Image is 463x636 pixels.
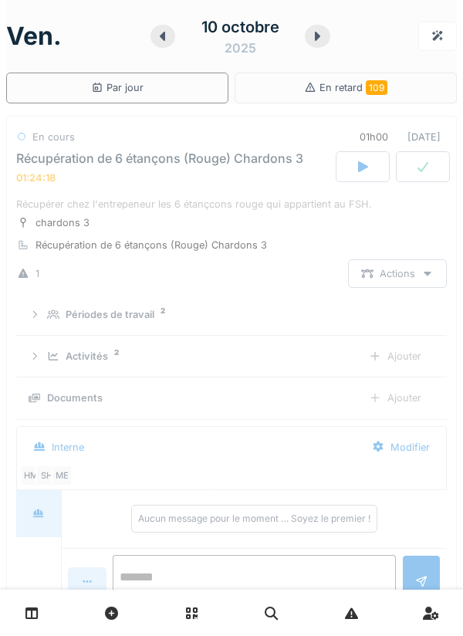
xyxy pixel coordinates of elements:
[138,512,370,526] div: Aucun message pour le moment … Soyez le premier !
[35,238,267,252] div: Récupération de 6 étançons (Rouge) Chardons 3
[35,215,90,230] div: chardons 3
[16,172,56,184] div: 01:24:18
[47,391,103,405] div: Documents
[51,465,73,486] div: ME
[22,384,441,412] summary: DocumentsAjouter
[356,342,434,370] div: Ajouter
[201,15,279,39] div: 10 octobre
[6,22,62,51] h1: ven.
[52,440,84,455] div: Interne
[346,123,447,151] div: [DATE]
[20,465,42,486] div: HM
[22,300,441,329] summary: Périodes de travail2
[66,349,108,364] div: Activités
[360,130,388,144] div: 01h00
[16,151,303,166] div: Récupération de 6 étançons (Rouge) Chardons 3
[35,465,57,486] div: SH
[35,266,39,281] div: 1
[225,39,256,57] div: 2025
[91,80,144,95] div: Par jour
[16,197,447,211] div: Récupérer chez l'entrepeneur les 6 étançcons rouge qui appartient au FSH.
[32,130,75,144] div: En cours
[66,307,154,322] div: Périodes de travail
[366,80,387,95] span: 109
[356,384,434,412] div: Ajouter
[22,342,441,370] summary: Activités2Ajouter
[319,82,387,93] span: En retard
[348,259,447,288] div: Actions
[359,433,443,462] div: Modifier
